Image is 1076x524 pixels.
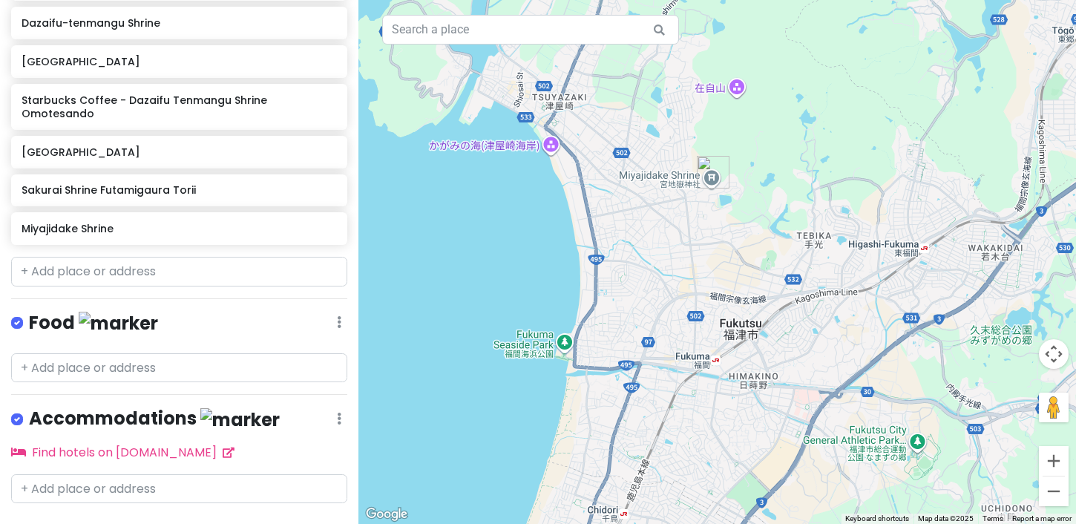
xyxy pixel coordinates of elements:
img: marker [79,312,158,335]
img: Google [362,505,411,524]
input: + Add place or address [11,474,347,504]
button: Zoom out [1039,476,1069,506]
h6: Sakurai Shrine Futamigaura Torii [22,183,337,197]
a: Find hotels on [DOMAIN_NAME] [11,444,234,461]
a: Terms (opens in new tab) [982,514,1003,523]
img: marker [200,408,280,431]
a: Report a map error [1012,514,1072,523]
span: Map data ©2025 [918,514,974,523]
button: Keyboard shortcuts [845,514,909,524]
div: Miyajidake Shrine [697,156,729,189]
input: + Add place or address [11,353,347,383]
h6: [GEOGRAPHIC_DATA] [22,55,337,68]
h6: [GEOGRAPHIC_DATA] [22,145,337,159]
input: + Add place or address [11,257,347,286]
h4: Accommodations [29,407,280,431]
h6: Dazaifu-tenmangu Shrine [22,16,337,30]
a: Open this area in Google Maps (opens a new window) [362,505,411,524]
button: Drag Pegman onto the map to open Street View [1039,393,1069,422]
button: Zoom in [1039,446,1069,476]
h4: Food [29,311,158,335]
input: Search a place [382,15,679,45]
h6: Starbucks Coffee - Dazaifu Tenmangu Shrine Omotesando [22,94,337,120]
button: Map camera controls [1039,339,1069,369]
h6: Miyajidake Shrine [22,222,337,235]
